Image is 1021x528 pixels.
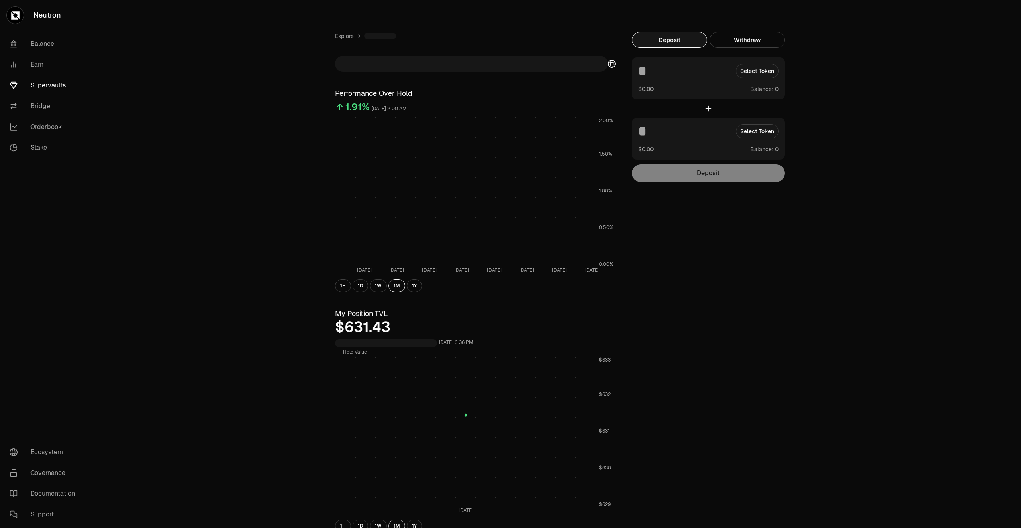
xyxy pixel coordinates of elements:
a: Orderbook [3,117,86,137]
a: Balance [3,34,86,54]
button: Deposit [632,32,707,48]
h3: My Position TVL [335,308,616,319]
tspan: [DATE] [519,267,534,273]
span: Balance: [750,145,773,153]
tspan: $633 [599,357,611,363]
div: $631.43 [335,319,616,335]
div: [DATE] 6:36 PM [439,338,473,347]
nav: breadcrumb [335,32,616,40]
tspan: [DATE] [585,267,599,273]
a: Ecosystem [3,442,86,463]
tspan: 2.00% [599,117,613,124]
tspan: [DATE] [487,267,502,273]
div: [DATE] 2:00 AM [371,104,407,113]
tspan: $630 [599,465,611,471]
a: Governance [3,463,86,483]
tspan: $629 [599,501,611,508]
tspan: [DATE] [459,507,473,514]
tspan: $632 [599,391,611,397]
a: Support [3,504,86,525]
a: Bridge [3,96,86,117]
a: Stake [3,137,86,158]
tspan: 0.00% [599,261,613,267]
button: 1W [370,279,387,292]
tspan: [DATE] [454,267,469,273]
h3: Performance Over Hold [335,88,616,99]
tspan: [DATE] [389,267,404,273]
a: Documentation [3,483,86,504]
a: Earn [3,54,86,75]
div: 1.91% [345,101,370,113]
tspan: $631 [599,428,610,434]
button: 1Y [407,279,422,292]
span: Hold Value [343,349,367,355]
button: $0.00 [638,85,654,93]
button: Withdraw [710,32,785,48]
tspan: 1.50% [599,151,612,157]
tspan: [DATE] [552,267,567,273]
button: $0.00 [638,145,654,153]
tspan: [DATE] [357,267,372,273]
tspan: [DATE] [422,267,437,273]
button: 1M [388,279,405,292]
button: 1H [335,279,351,292]
button: 1D [353,279,368,292]
tspan: 0.50% [599,224,613,231]
span: Balance: [750,85,773,93]
a: Supervaults [3,75,86,96]
a: Explore [335,32,354,40]
tspan: 1.00% [599,188,612,194]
